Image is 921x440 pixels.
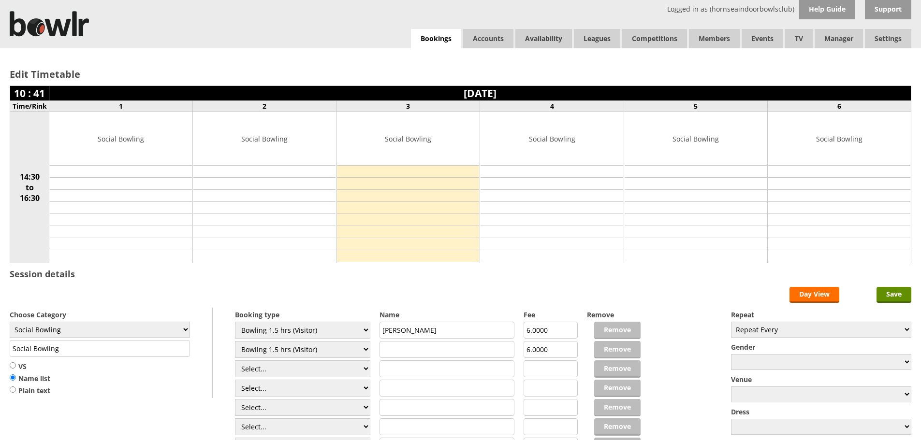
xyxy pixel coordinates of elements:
span: TV [785,29,813,48]
a: Availability [515,29,572,48]
input: Name list [10,374,16,381]
span: Manager [815,29,863,48]
a: Competitions [622,29,687,48]
label: Gender [731,342,911,352]
td: 4 [480,101,624,112]
td: 5 [624,101,767,112]
td: 6 [767,101,911,112]
td: Social Bowling [625,112,767,166]
h2: Edit Timetable [10,68,911,81]
label: Fee [524,310,578,319]
label: VS [10,362,50,371]
a: Day View [789,287,839,303]
td: 3 [336,101,480,112]
td: Social Bowling [193,112,336,166]
input: Save [877,287,911,303]
td: Social Bowling [337,112,479,166]
td: Social Bowling [481,112,623,166]
input: Title/Description [10,340,190,357]
span: Accounts [463,29,513,48]
label: Venue [731,375,911,384]
input: VS [10,362,16,369]
input: Plain text [10,386,16,393]
td: Time/Rink [10,101,49,112]
label: Booking type [235,310,370,319]
label: Dress [731,407,911,416]
td: 2 [193,101,336,112]
label: Remove [587,310,641,319]
label: Name list [10,374,50,383]
h3: Session details [10,268,75,280]
td: Social Bowling [768,112,910,166]
span: Members [689,29,740,48]
a: Events [742,29,783,48]
label: Choose Category [10,310,190,319]
td: 10 : 41 [10,86,49,101]
td: Social Bowling [50,112,192,166]
td: 1 [49,101,193,112]
span: Settings [865,29,911,48]
label: Name [380,310,515,319]
a: Leagues [574,29,620,48]
label: Repeat [731,310,911,319]
a: Bookings [411,29,461,49]
label: Plain text [10,386,50,396]
td: 14:30 to 16:30 [10,112,49,263]
td: [DATE] [49,86,911,101]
